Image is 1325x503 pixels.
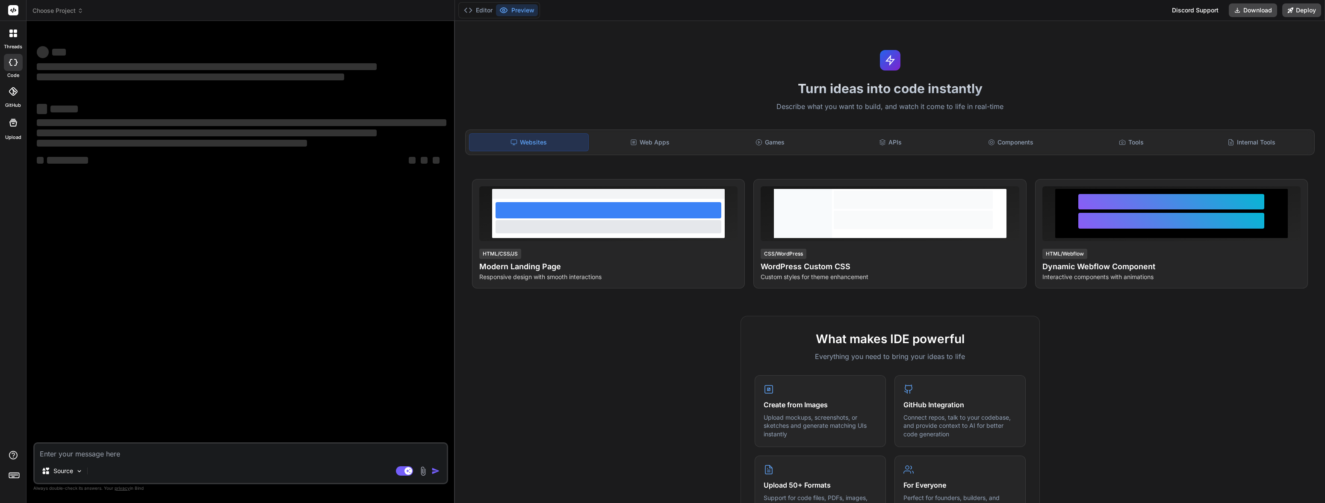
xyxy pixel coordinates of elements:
div: HTML/CSS/JS [479,249,521,259]
div: Websites [469,133,589,151]
span: ‌ [421,157,428,164]
label: threads [4,43,22,50]
h4: WordPress Custom CSS [761,261,1019,273]
p: Connect repos, talk to your codebase, and provide context to AI for better code generation [903,413,1017,438]
span: ‌ [37,46,49,58]
span: ‌ [37,63,377,70]
h1: Turn ideas into code instantly [460,81,1320,96]
img: icon [431,467,440,475]
div: Tools [1072,133,1191,151]
span: ‌ [52,49,66,56]
p: Upload mockups, screenshots, or sketches and generate matching UIs instantly [764,413,877,438]
span: Choose Project [32,6,83,15]
span: ‌ [37,140,307,147]
span: ‌ [37,74,344,80]
h4: For Everyone [903,480,1017,490]
label: code [7,72,19,79]
p: Source [53,467,73,475]
h2: What makes IDE powerful [755,330,1026,348]
img: attachment [418,466,428,476]
span: ‌ [47,157,88,164]
label: GitHub [5,102,21,109]
p: Everything you need to bring your ideas to life [755,351,1026,362]
span: ‌ [37,104,47,114]
img: Pick Models [76,468,83,475]
span: ‌ [37,129,377,136]
p: Always double-check its answers. Your in Bind [33,484,448,492]
button: Editor [460,4,496,16]
button: Preview [496,4,538,16]
div: Internal Tools [1192,133,1311,151]
p: Responsive design with smooth interactions [479,273,738,281]
button: Download [1229,3,1277,17]
h4: GitHub Integration [903,400,1017,410]
p: Describe what you want to build, and watch it come to life in real-time [460,101,1320,112]
div: APIs [831,133,950,151]
div: Components [951,133,1070,151]
span: ‌ [50,106,78,112]
span: ‌ [409,157,416,164]
div: Discord Support [1167,3,1224,17]
h4: Dynamic Webflow Component [1042,261,1301,273]
button: Deploy [1282,3,1321,17]
div: CSS/WordPress [761,249,806,259]
div: Web Apps [590,133,709,151]
p: Custom styles for theme enhancement [761,273,1019,281]
label: Upload [5,134,21,141]
h4: Upload 50+ Formats [764,480,877,490]
span: ‌ [37,119,446,126]
div: Games [711,133,829,151]
p: Interactive components with animations [1042,273,1301,281]
div: HTML/Webflow [1042,249,1087,259]
span: privacy [115,485,130,491]
span: ‌ [433,157,440,164]
span: ‌ [37,157,44,164]
h4: Modern Landing Page [479,261,738,273]
h4: Create from Images [764,400,877,410]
